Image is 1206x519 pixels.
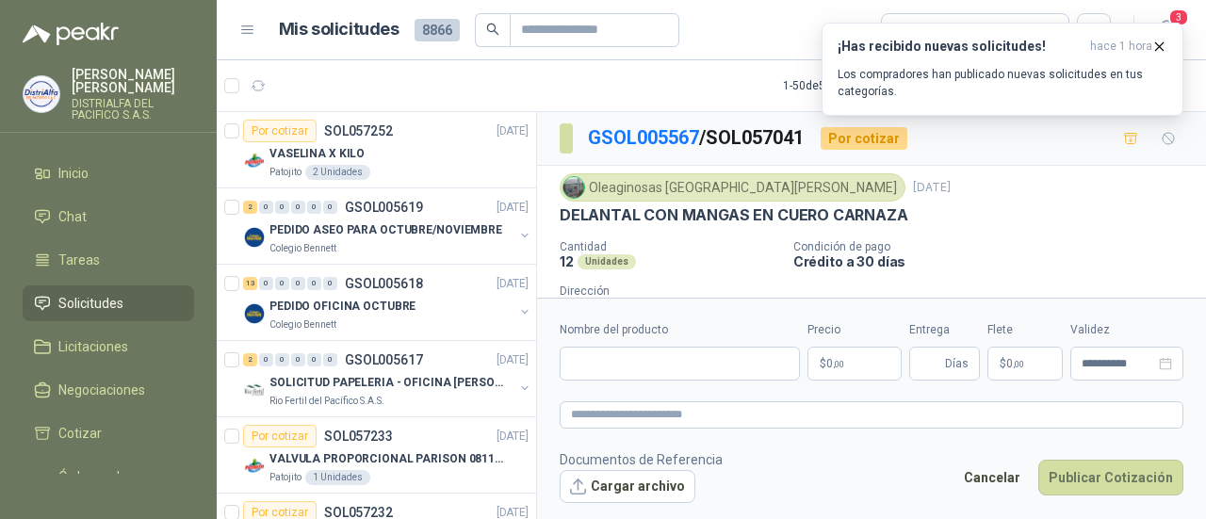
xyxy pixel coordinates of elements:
p: 12 [560,253,574,269]
button: Cargar archivo [560,470,695,504]
span: Licitaciones [58,336,128,357]
div: Por cotizar [821,127,907,150]
div: 0 [307,353,321,366]
p: [PERSON_NAME] [PERSON_NAME] [72,68,194,94]
div: 0 [291,353,305,366]
span: search [486,23,499,36]
span: hace 1 hora [1090,39,1152,55]
p: SOL057252 [324,124,393,138]
div: 0 [307,277,321,290]
p: Dirección [560,284,739,298]
label: Entrega [909,321,980,339]
div: 1 - 50 de 5231 [783,71,905,101]
p: [DATE] [497,428,529,446]
p: / SOL057041 [588,123,806,153]
img: Company Logo [243,302,266,325]
p: $ 0,00 [987,347,1063,381]
img: Logo peakr [23,23,119,45]
div: Por cotizar [243,120,317,142]
p: [DATE] [913,179,951,197]
div: Unidades [578,254,636,269]
span: Tareas [58,250,100,270]
p: Colegio Bennett [269,317,336,332]
a: 2 0 0 0 0 0 GSOL005619[DATE] Company LogoPEDIDO ASEO PARA OCTUBRE/NOVIEMBREColegio Bennett [243,196,532,256]
div: Todas [893,20,933,41]
img: Company Logo [243,455,266,478]
p: GSOL005617 [345,353,423,366]
p: Condición de pago [793,240,1198,253]
p: [DATE] [497,199,529,217]
a: Por cotizarSOL057233[DATE] Company LogoVALVULA PROPORCIONAL PARISON 0811404612 / 4WRPEH6C4 REXROT... [217,417,536,494]
div: 0 [323,353,337,366]
p: Colegio Bennett [269,241,336,256]
div: 2 [243,201,257,214]
span: ,00 [1013,359,1024,369]
div: 0 [259,353,273,366]
p: [DATE] [497,122,529,140]
div: 2 [243,353,257,366]
div: 0 [291,201,305,214]
span: $ [1000,358,1006,369]
div: Por cotizar [243,425,317,447]
span: 8866 [415,19,460,41]
div: 0 [323,277,337,290]
label: Precio [807,321,902,339]
div: Oleaginosas [GEOGRAPHIC_DATA][PERSON_NAME] [560,173,905,202]
p: SOL057232 [324,506,393,519]
p: GSOL005619 [345,201,423,214]
button: ¡Has recibido nuevas solicitudes!hace 1 hora Los compradores han publicado nuevas solicitudes en ... [822,23,1183,116]
p: DISTRIALFA DEL PACIFICO S.A.S. [72,98,194,121]
span: Solicitudes [58,293,123,314]
p: PEDIDO ASEO PARA OCTUBRE/NOVIEMBRE [269,221,502,239]
span: Cotizar [58,423,102,444]
p: [DATE] [497,275,529,293]
span: Chat [58,206,87,227]
div: 0 [275,353,289,366]
p: SOL057233 [324,430,393,443]
a: Tareas [23,242,194,278]
p: Patojito [269,165,301,180]
span: 0 [826,358,844,369]
a: 2 0 0 0 0 0 GSOL005617[DATE] Company LogoSOLICITUD PAPELERIA - OFICINA [PERSON_NAME]Rio Fertil de... [243,349,532,409]
span: ,00 [833,359,844,369]
a: Negociaciones [23,372,194,408]
span: 0 [1006,358,1024,369]
div: 0 [275,277,289,290]
div: 0 [259,201,273,214]
p: Documentos de Referencia [560,449,723,470]
p: Los compradores han publicado nuevas solicitudes en tus categorías. [838,66,1167,100]
span: Órdenes de Compra [58,466,176,508]
a: Órdenes de Compra [23,459,194,515]
p: Cantidad [560,240,778,253]
a: Chat [23,199,194,235]
label: Nombre del producto [560,321,800,339]
img: Company Logo [243,379,266,401]
div: 13 [243,277,257,290]
div: 0 [307,201,321,214]
div: 1 Unidades [305,470,370,485]
p: SOLICITUD PAPELERIA - OFICINA [PERSON_NAME] [269,374,504,392]
img: Company Logo [243,226,266,249]
div: 0 [259,277,273,290]
label: Flete [987,321,1063,339]
a: Inicio [23,155,194,191]
label: Validez [1070,321,1183,339]
p: Patojito [269,470,301,485]
button: 3 [1149,13,1183,47]
p: Crédito a 30 días [793,253,1198,269]
img: Company Logo [243,150,266,172]
img: Company Logo [563,177,584,198]
a: Por cotizarSOL057252[DATE] Company LogoVASELINA X KILOPatojito2 Unidades [217,112,536,188]
span: Negociaciones [58,380,145,400]
a: GSOL005567 [588,126,699,149]
p: Rio Fertil del Pacífico S.A.S. [269,394,384,409]
a: 13 0 0 0 0 0 GSOL005618[DATE] Company LogoPEDIDO OFICINA OCTUBREColegio Bennett [243,272,532,332]
div: 0 [323,201,337,214]
img: Company Logo [24,76,59,112]
a: Licitaciones [23,329,194,365]
p: DELANTAL CON MANGAS EN CUERO CARNAZA [560,205,908,225]
p: PEDIDO OFICINA OCTUBRE [269,298,416,316]
h3: ¡Has recibido nuevas solicitudes! [838,39,1083,55]
button: Publicar Cotización [1038,460,1183,495]
a: Solicitudes [23,285,194,321]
